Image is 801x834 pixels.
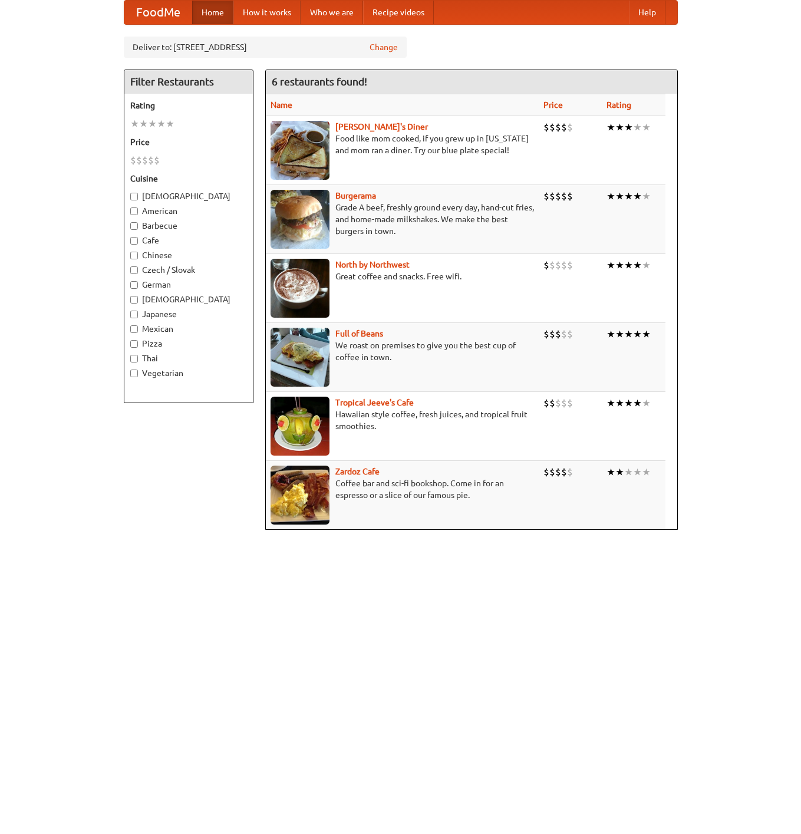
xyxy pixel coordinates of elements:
[567,328,573,341] li: $
[335,398,414,407] b: Tropical Jeeve's Cafe
[555,190,561,203] li: $
[271,100,292,110] a: Name
[166,117,174,130] li: ★
[543,100,563,110] a: Price
[633,397,642,410] li: ★
[148,117,157,130] li: ★
[561,328,567,341] li: $
[139,117,148,130] li: ★
[271,271,534,282] p: Great coffee and snacks. Free wifi.
[124,37,407,58] div: Deliver to: [STREET_ADDRESS]
[335,329,383,338] a: Full of Beans
[335,122,428,131] a: [PERSON_NAME]'s Diner
[130,237,138,245] input: Cafe
[561,259,567,272] li: $
[606,190,615,203] li: ★
[543,397,549,410] li: $
[549,328,555,341] li: $
[130,355,138,362] input: Thai
[271,133,534,156] p: Food like mom cooked, if you grew up in [US_STATE] and mom ran a diner. Try our blue plate special!
[130,235,247,246] label: Cafe
[233,1,301,24] a: How it works
[606,397,615,410] li: ★
[271,259,329,318] img: north.jpg
[624,397,633,410] li: ★
[561,466,567,479] li: $
[629,1,665,24] a: Help
[130,117,139,130] li: ★
[567,190,573,203] li: $
[561,190,567,203] li: $
[615,190,624,203] li: ★
[130,338,247,350] label: Pizza
[335,260,410,269] b: North by Northwest
[271,477,534,501] p: Coffee bar and sci-fi bookshop. Come in for an espresso or a slice of our famous pie.
[549,190,555,203] li: $
[543,259,549,272] li: $
[157,117,166,130] li: ★
[633,259,642,272] li: ★
[148,154,154,167] li: $
[633,466,642,479] li: ★
[124,70,253,94] h4: Filter Restaurants
[549,259,555,272] li: $
[624,121,633,134] li: ★
[567,259,573,272] li: $
[130,264,247,276] label: Czech / Slovak
[130,205,247,217] label: American
[363,1,434,24] a: Recipe videos
[335,467,380,476] a: Zardoz Cafe
[271,190,329,249] img: burgerama.jpg
[130,296,138,304] input: [DEMOGRAPHIC_DATA]
[130,220,247,232] label: Barbecue
[130,193,138,200] input: [DEMOGRAPHIC_DATA]
[192,1,233,24] a: Home
[130,100,247,111] h5: Rating
[606,100,631,110] a: Rating
[543,190,549,203] li: $
[642,466,651,479] li: ★
[555,397,561,410] li: $
[271,121,329,180] img: sallys.jpg
[543,121,549,134] li: $
[130,340,138,348] input: Pizza
[642,397,651,410] li: ★
[561,397,567,410] li: $
[335,191,376,200] b: Burgerama
[130,308,247,320] label: Japanese
[567,121,573,134] li: $
[130,252,138,259] input: Chinese
[642,259,651,272] li: ★
[130,249,247,261] label: Chinese
[567,397,573,410] li: $
[606,466,615,479] li: ★
[272,76,367,87] ng-pluralize: 6 restaurants found!
[130,222,138,230] input: Barbecue
[567,466,573,479] li: $
[130,352,247,364] label: Thai
[624,466,633,479] li: ★
[624,190,633,203] li: ★
[606,259,615,272] li: ★
[130,279,247,291] label: German
[370,41,398,53] a: Change
[549,466,555,479] li: $
[543,466,549,479] li: $
[136,154,142,167] li: $
[130,311,138,318] input: Japanese
[633,328,642,341] li: ★
[271,339,534,363] p: We roast on premises to give you the best cup of coffee in town.
[555,328,561,341] li: $
[543,328,549,341] li: $
[606,121,615,134] li: ★
[549,397,555,410] li: $
[642,190,651,203] li: ★
[130,281,138,289] input: German
[615,328,624,341] li: ★
[271,328,329,387] img: beans.jpg
[561,121,567,134] li: $
[130,266,138,274] input: Czech / Slovak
